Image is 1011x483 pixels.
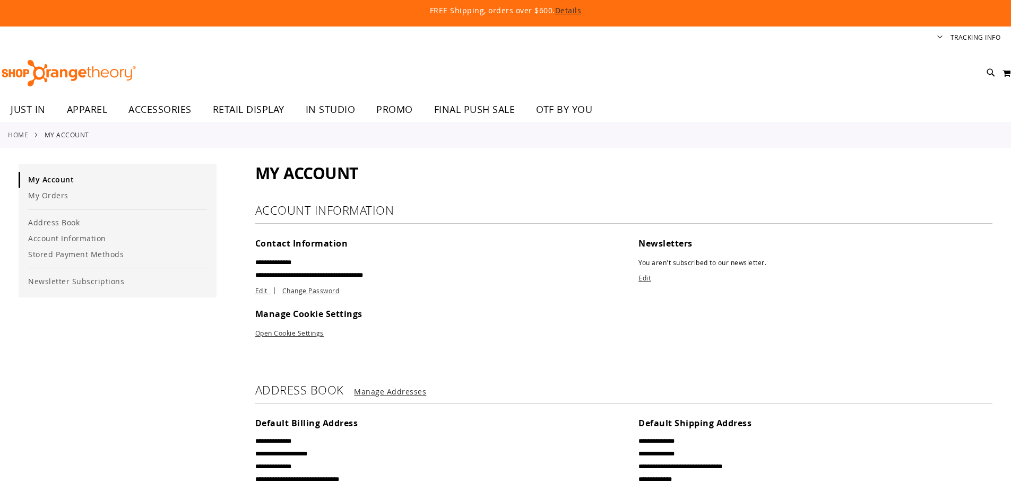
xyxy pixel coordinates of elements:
[638,256,992,269] p: You aren't subscribed to our newsletter.
[295,98,366,122] a: IN STUDIO
[19,188,217,204] a: My Orders
[638,274,651,282] a: Edit
[937,33,943,43] button: Account menu
[255,162,358,184] span: My Account
[536,98,592,121] span: OTF BY YOU
[638,417,751,429] span: Default Shipping Address
[424,98,526,122] a: FINAL PUSH SALE
[118,98,202,122] a: ACCESSORIES
[8,130,28,139] a: Home
[19,247,217,262] a: Stored Payment Methods
[366,98,424,122] a: PROMO
[67,98,108,121] span: APPAREL
[255,417,358,429] span: Default Billing Address
[255,308,362,320] span: Manage Cookie Settings
[19,215,217,231] a: Address Book
[950,33,1001,42] a: Tracking Info
[255,203,394,218] strong: Account Information
[525,98,603,122] a: OTF BY YOU
[255,286,281,295] a: Edit
[555,5,582,15] a: Details
[19,231,217,247] a: Account Information
[128,98,192,121] span: ACCESSORIES
[255,238,348,249] span: Contact Information
[56,98,118,122] a: APPAREL
[19,172,217,188] a: My Account
[19,274,217,289] a: Newsletter Subscriptions
[213,98,284,121] span: RETAIL DISPLAY
[282,286,340,295] a: Change Password
[255,286,267,295] span: Edit
[187,5,824,16] p: FREE Shipping, orders over $600.
[255,329,324,337] a: Open Cookie Settings
[255,382,344,398] strong: Address Book
[434,98,515,121] span: FINAL PUSH SALE
[638,238,693,249] span: Newsletters
[306,98,356,121] span: IN STUDIO
[202,98,295,122] a: RETAIL DISPLAY
[376,98,413,121] span: PROMO
[354,387,426,397] a: Manage Addresses
[45,130,89,139] strong: My Account
[11,98,46,121] span: JUST IN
